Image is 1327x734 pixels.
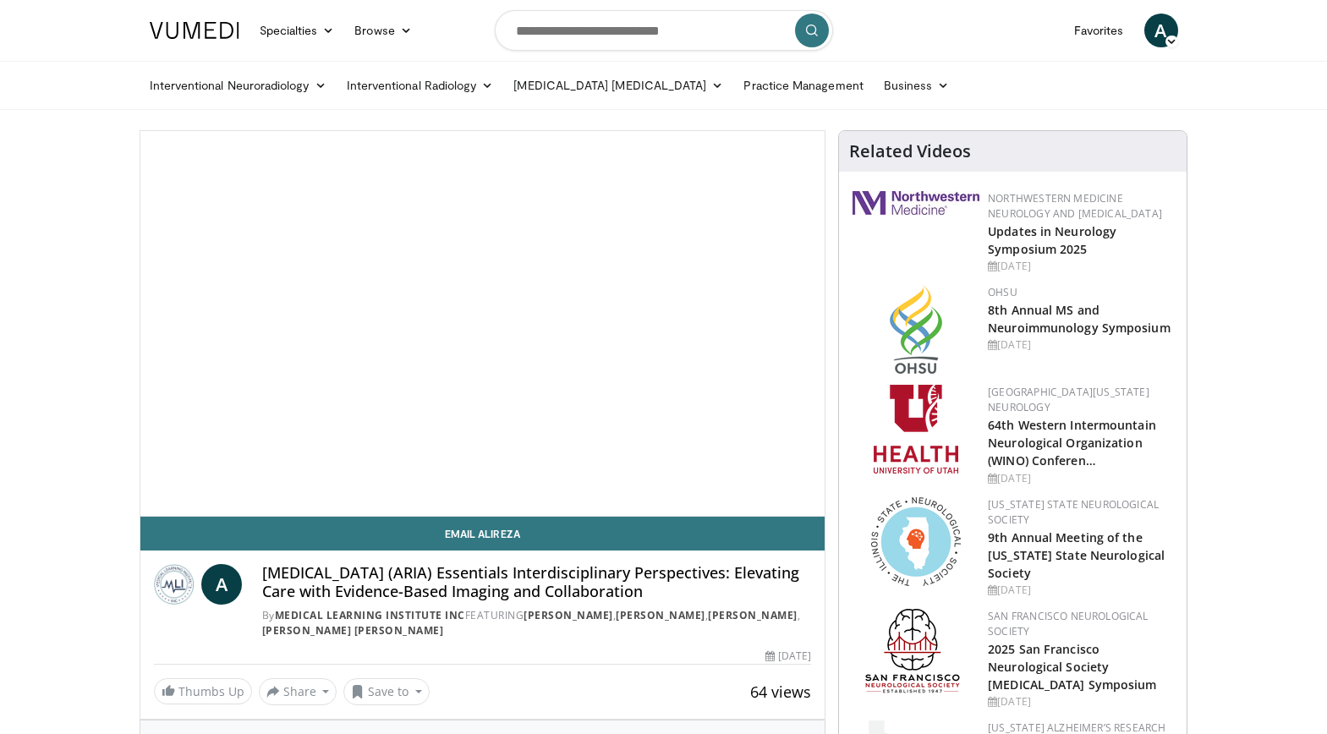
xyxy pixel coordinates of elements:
[495,10,833,51] input: Search topics, interventions
[503,68,733,102] a: [MEDICAL_DATA] [MEDICAL_DATA]
[154,678,252,704] a: Thumbs Up
[988,694,1173,709] div: [DATE]
[275,608,465,622] a: Medical Learning Institute Inc
[988,191,1162,221] a: Northwestern Medicine Neurology and [MEDICAL_DATA]
[874,68,960,102] a: Business
[708,608,798,622] a: [PERSON_NAME]
[750,682,811,702] span: 64 views
[849,141,971,162] h4: Related Videos
[1064,14,1134,47] a: Favorites
[343,678,430,705] button: Save to
[988,259,1173,274] div: [DATE]
[150,22,239,39] img: VuMedi Logo
[988,583,1173,598] div: [DATE]
[201,564,242,605] a: A
[988,337,1173,353] div: [DATE]
[871,497,961,586] img: 71a8b48c-8850-4916-bbdd-e2f3ccf11ef9.png.150x105_q85_autocrop_double_scale_upscale_version-0.2.png
[988,609,1148,638] a: San Francisco Neurological Society
[988,417,1156,468] a: 64th Western Intermountain Neurological Organization (WINO) Conferen…
[344,14,422,47] a: Browse
[853,191,979,215] img: 2a462fb6-9365-492a-ac79-3166a6f924d8.png.150x105_q85_autocrop_double_scale_upscale_version-0.2.jpg
[1144,14,1178,47] a: A
[733,68,873,102] a: Practice Management
[616,608,705,622] a: [PERSON_NAME]
[262,608,811,638] div: By FEATURING , , ,
[337,68,504,102] a: Interventional Radiology
[988,497,1159,527] a: [US_STATE] State Neurological Society
[140,517,825,550] a: Email Alireza
[262,564,811,600] h4: [MEDICAL_DATA] (ARIA) Essentials Interdisciplinary Perspectives: Elevating Care with Evidence-Bas...
[874,385,958,474] img: f6362829-b0a3-407d-a044-59546adfd345.png.150x105_q85_autocrop_double_scale_upscale_version-0.2.png
[140,131,825,517] video-js: Video Player
[865,609,967,698] img: ad8adf1f-d405-434e-aebe-ebf7635c9b5d.png.150x105_q85_autocrop_double_scale_upscale_version-0.2.png
[249,14,345,47] a: Specialties
[988,385,1149,414] a: [GEOGRAPHIC_DATA][US_STATE] Neurology
[259,678,337,705] button: Share
[524,608,613,622] a: [PERSON_NAME]
[140,68,337,102] a: Interventional Neuroradiology
[890,285,942,374] img: da959c7f-65a6-4fcf-a939-c8c702e0a770.png.150x105_q85_autocrop_double_scale_upscale_version-0.2.png
[765,649,811,664] div: [DATE]
[262,623,444,638] a: [PERSON_NAME] [PERSON_NAME]
[988,529,1165,581] a: 9th Annual Meeting of the [US_STATE] State Neurological Society
[988,302,1171,336] a: 8th Annual MS and Neuroimmunology Symposium
[988,285,1017,299] a: OHSU
[988,223,1116,257] a: Updates in Neurology Symposium 2025
[154,564,195,605] img: Medical Learning Institute Inc
[988,471,1173,486] div: [DATE]
[988,641,1156,693] a: 2025 San Francisco Neurological Society [MEDICAL_DATA] Symposium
